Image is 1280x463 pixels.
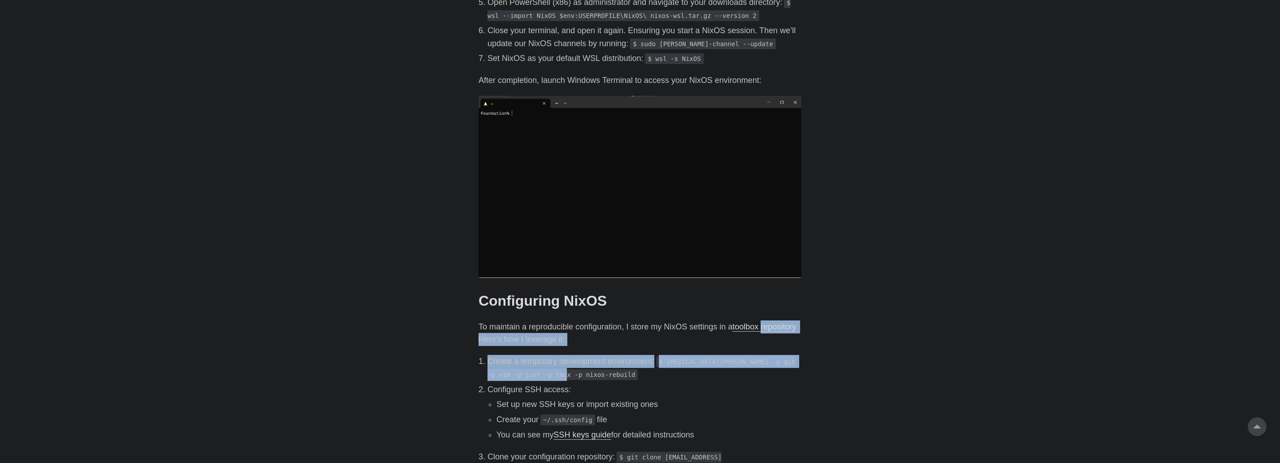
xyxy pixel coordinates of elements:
p: Configure SSH access: [488,383,801,396]
code: $ wsl -s NixOS [645,53,703,64]
img: NixOS Terminal Interface [479,96,801,278]
code: ~/.ssh/config [540,415,595,425]
p: After completion, launch Windows Terminal to access your NixOS environment: [479,74,801,87]
h2: Configuring NixOS [479,292,801,309]
p: To maintain a reproducible configuration, I store my NixOS settings in a . Here’s how I leverage it: [479,320,801,346]
a: go to top [1248,417,1267,436]
li: Create your file [496,413,801,426]
li: You can see my for detailed instructions [496,428,801,441]
code: $ sudo [PERSON_NAME]-channel --update [630,39,776,49]
p: Create a temporary development environment: [488,355,801,381]
p: Close your terminal, and open it again. Ensuring you start a NixOS session. Then we’ll update our... [488,24,801,50]
p: Set NixOS as your default WSL distribution: [488,52,801,65]
a: SSH keys guide [553,430,611,439]
a: toolbox repository [732,322,796,331]
li: Set up new SSH keys or import existing ones [496,398,801,411]
code: $ [MEDICAL_DATA][PERSON_NAME] -p git -p vim -p just -p tmux -p nixos-rebuild [488,356,795,380]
